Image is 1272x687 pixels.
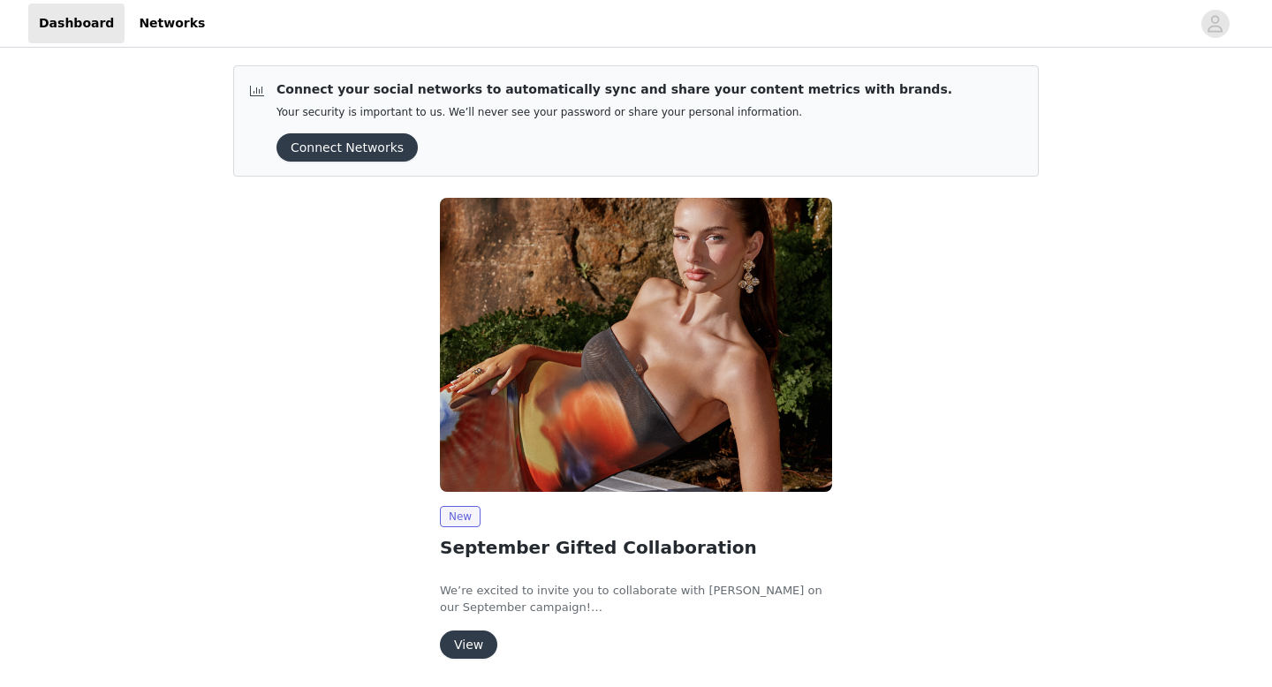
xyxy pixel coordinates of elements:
img: Peppermayo EU [440,198,832,492]
div: avatar [1207,10,1223,38]
span: New [440,506,481,527]
h2: September Gifted Collaboration [440,534,832,561]
p: Your security is important to us. We’ll never see your password or share your personal information. [276,106,952,119]
p: We’re excited to invite you to collaborate with [PERSON_NAME] on our September campaign! [440,582,832,616]
button: View [440,630,497,659]
button: Connect Networks [276,133,418,162]
a: Networks [128,4,216,43]
p: Connect your social networks to automatically sync and share your content metrics with brands. [276,80,952,99]
a: Dashboard [28,4,125,43]
a: View [440,638,497,652]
